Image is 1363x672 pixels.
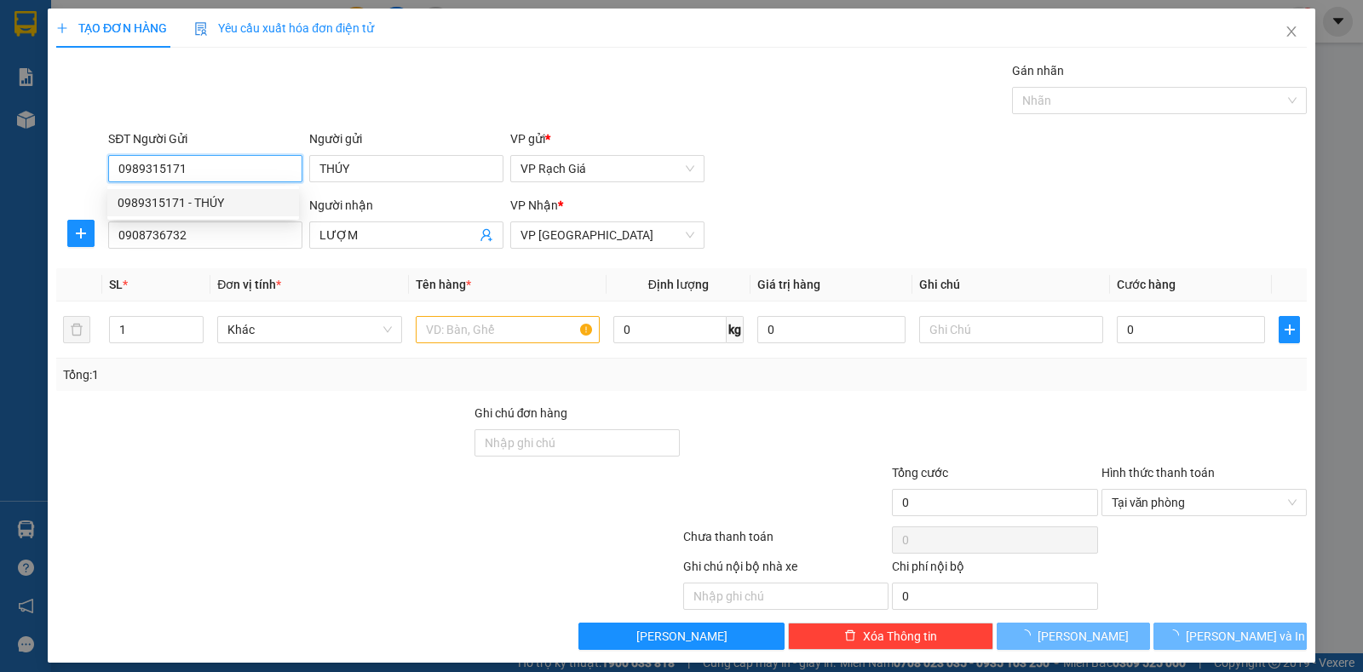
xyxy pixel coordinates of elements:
[416,316,600,343] input: VD: Bàn, Ghế
[892,557,1097,583] div: Chi phí nội bộ
[474,429,680,457] input: Ghi chú đơn hàng
[510,198,558,212] span: VP Nhận
[68,227,94,240] span: plus
[1117,278,1176,291] span: Cước hàng
[578,623,784,650] button: [PERSON_NAME]
[757,278,820,291] span: Giá trị hàng
[1285,25,1298,38] span: close
[309,196,503,215] div: Người nhận
[194,22,208,36] img: icon
[520,156,694,181] span: VP Rạch Giá
[1012,64,1064,78] label: Gán nhãn
[474,406,568,420] label: Ghi chú đơn hàng
[67,220,95,247] button: plus
[683,583,889,610] input: Nhập ghi chú
[56,22,68,34] span: plus
[683,557,889,583] div: Ghi chú nội bộ nhà xe
[1112,490,1297,515] span: Tại văn phòng
[648,278,709,291] span: Định lượng
[1019,629,1038,641] span: loading
[727,316,744,343] span: kg
[1101,466,1215,480] label: Hình thức thanh toán
[194,21,374,35] span: Yêu cầu xuất hóa đơn điện tử
[1279,316,1300,343] button: plus
[636,627,728,646] span: [PERSON_NAME]
[1268,9,1315,56] button: Close
[912,268,1110,302] th: Ghi chú
[1038,627,1129,646] span: [PERSON_NAME]
[63,316,90,343] button: delete
[107,189,299,216] div: 0989315171 - THÚY
[757,316,906,343] input: 0
[217,278,281,291] span: Đơn vị tính
[56,21,167,35] span: TẠO ĐƠN HÀNG
[844,629,856,643] span: delete
[416,278,471,291] span: Tên hàng
[863,627,937,646] span: Xóa Thông tin
[788,623,993,650] button: deleteXóa Thông tin
[109,278,123,291] span: SL
[997,623,1150,650] button: [PERSON_NAME]
[510,129,705,148] div: VP gửi
[892,466,948,480] span: Tổng cước
[1186,627,1305,646] span: [PERSON_NAME] và In
[520,222,694,248] span: VP Hà Tiên
[227,317,391,342] span: Khác
[919,316,1103,343] input: Ghi Chú
[1280,323,1299,336] span: plus
[309,129,503,148] div: Người gửi
[1153,623,1307,650] button: [PERSON_NAME] và In
[118,193,289,212] div: 0989315171 - THÚY
[480,228,493,242] span: user-add
[63,365,527,384] div: Tổng: 1
[681,527,890,557] div: Chưa thanh toán
[1167,629,1186,641] span: loading
[108,129,302,148] div: SĐT Người Gửi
